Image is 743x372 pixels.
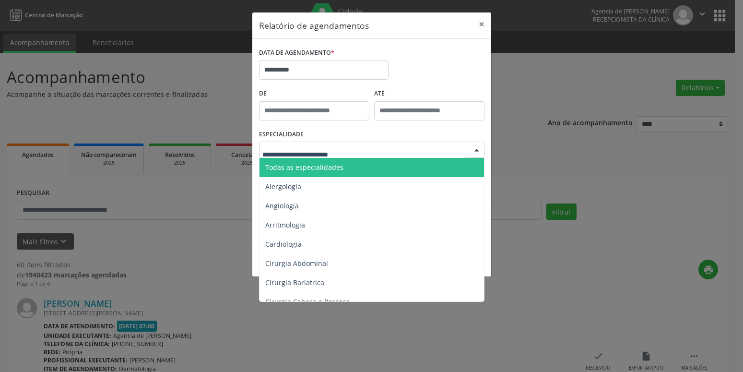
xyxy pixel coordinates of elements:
label: ESPECIALIDADE [259,127,304,142]
h5: Relatório de agendamentos [259,19,369,32]
span: Angiologia [265,201,299,210]
span: Cirurgia Abdominal [265,259,328,268]
span: Arritmologia [265,220,305,229]
span: Cirurgia Cabeça e Pescoço [265,297,350,306]
span: Todas as especialidades [265,163,343,172]
label: ATÉ [374,86,484,101]
span: Cardiologia [265,240,302,249]
span: Alergologia [265,182,301,191]
label: De [259,86,369,101]
button: Close [472,12,491,36]
span: Cirurgia Bariatrica [265,278,324,287]
label: DATA DE AGENDAMENTO [259,46,334,60]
